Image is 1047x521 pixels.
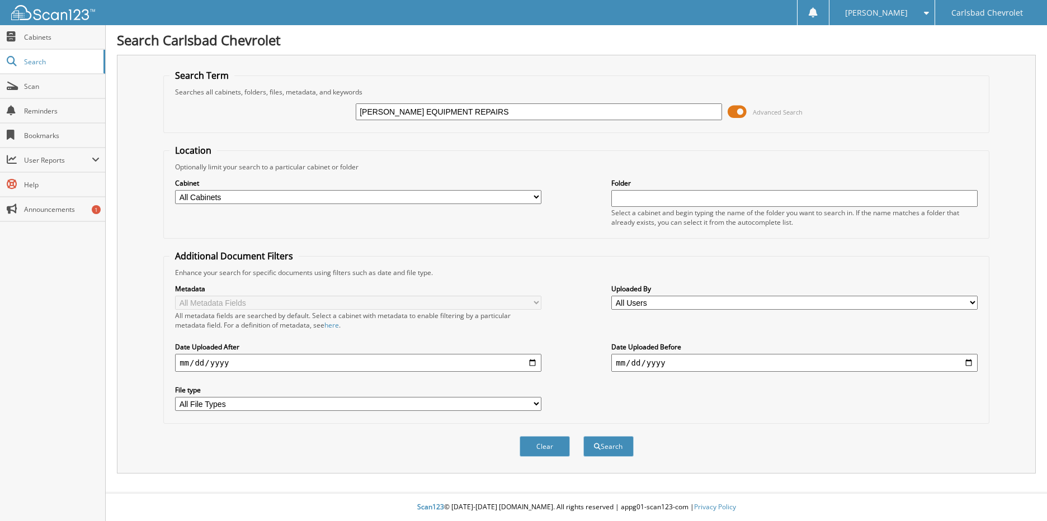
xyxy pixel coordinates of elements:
[175,354,541,372] input: start
[24,32,100,42] span: Cabinets
[24,205,100,214] span: Announcements
[169,162,983,172] div: Optionally limit your search to a particular cabinet or folder
[169,250,299,262] legend: Additional Document Filters
[175,178,541,188] label: Cabinet
[169,87,983,97] div: Searches all cabinets, folders, files, metadata, and keywords
[169,69,234,82] legend: Search Term
[611,342,978,352] label: Date Uploaded Before
[24,180,100,190] span: Help
[845,10,908,16] span: [PERSON_NAME]
[611,208,978,227] div: Select a cabinet and begin typing the name of the folder you want to search in. If the name match...
[24,155,92,165] span: User Reports
[169,268,983,277] div: Enhance your search for specific documents using filters such as date and file type.
[417,502,444,511] span: Scan123
[951,10,1023,16] span: Carlsbad Chevrolet
[106,494,1047,521] div: © [DATE]-[DATE] [DOMAIN_NAME]. All rights reserved | appg01-scan123-com |
[611,284,978,293] label: Uploaded By
[92,205,101,214] div: 1
[583,436,634,457] button: Search
[753,108,803,116] span: Advanced Search
[24,57,98,67] span: Search
[169,144,217,157] legend: Location
[175,342,541,352] label: Date Uploaded After
[24,131,100,140] span: Bookmarks
[11,5,95,20] img: scan123-logo-white.svg
[175,284,541,293] label: Metadata
[694,502,736,511] a: Privacy Policy
[24,82,100,91] span: Scan
[520,436,570,457] button: Clear
[117,31,1036,49] h1: Search Carlsbad Chevrolet
[324,320,339,330] a: here
[611,354,978,372] input: end
[24,106,100,116] span: Reminders
[611,178,978,188] label: Folder
[175,311,541,330] div: All metadata fields are searched by default. Select a cabinet with metadata to enable filtering b...
[175,385,541,395] label: File type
